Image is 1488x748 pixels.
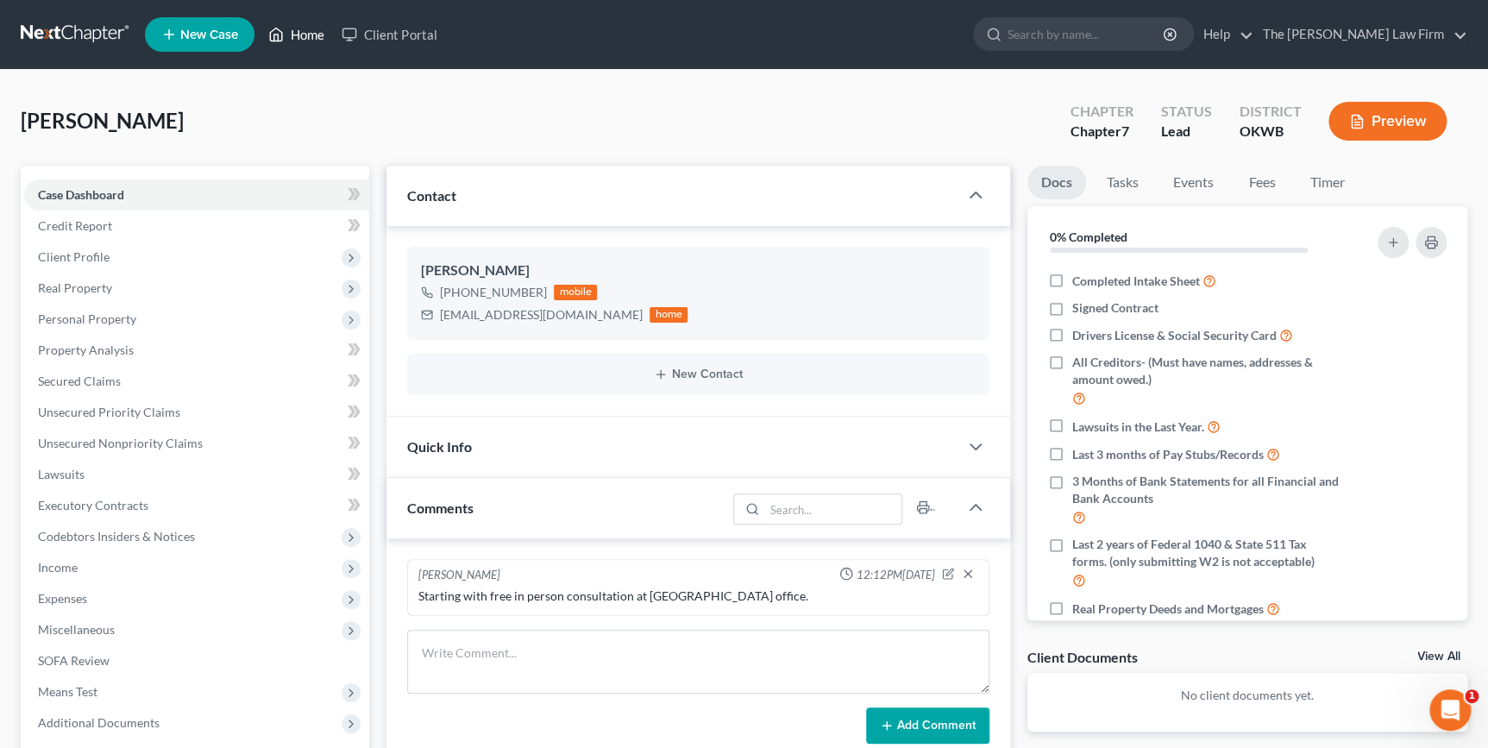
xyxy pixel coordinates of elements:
input: Search... [764,494,901,524]
a: Client Portal [333,19,445,50]
a: The [PERSON_NAME] Law Firm [1254,19,1466,50]
span: Property Analysis [38,343,134,357]
button: New Contact [421,368,975,381]
div: [PHONE_NUMBER] [440,284,547,301]
a: Lawsuits [24,459,369,490]
span: [PERSON_NAME] [21,108,184,133]
div: [PERSON_NAME] [418,567,500,584]
div: Starting with free in person consultation at [GEOGRAPHIC_DATA] office. [418,588,977,605]
strong: 0% Completed [1050,229,1127,244]
span: Case Dashboard [38,187,124,202]
span: Client Profile [38,249,110,264]
span: All Creditors- (Must have names, addresses & amount owed.) [1072,354,1343,388]
a: Home [260,19,333,50]
span: Additional Documents [38,715,160,730]
a: View All [1417,651,1460,663]
iframe: Intercom live chat [1429,689,1471,731]
div: Chapter [1070,102,1133,122]
span: Contact [407,187,456,204]
span: 12:12PM[DATE] [857,567,935,583]
span: Personal Property [38,311,136,326]
span: Lawsuits [38,467,85,481]
span: Signed Contract [1072,299,1158,317]
div: Chapter [1070,122,1133,141]
div: home [650,307,687,323]
a: Executory Contracts [24,490,369,521]
span: Unsecured Priority Claims [38,405,180,419]
span: Comments [407,500,474,516]
span: Completed Intake Sheet [1072,273,1200,290]
span: Secured Claims [38,374,121,388]
a: Docs [1027,166,1086,199]
span: Miscellaneous [38,622,115,637]
span: 1 [1465,689,1479,703]
a: Events [1159,166,1227,199]
a: Timer [1297,166,1359,199]
span: Real Property [38,280,112,295]
span: Lawsuits in the Last Year. [1072,418,1204,436]
span: Unsecured Nonpriority Claims [38,436,203,450]
button: Preview [1328,102,1447,141]
span: Codebtors Insiders & Notices [38,529,195,544]
a: Help [1195,19,1253,50]
span: Expenses [38,591,87,606]
a: Credit Report [24,211,369,242]
a: Fees [1234,166,1290,199]
div: OKWB [1239,122,1301,141]
a: Unsecured Priority Claims [24,397,369,428]
input: Search by name... [1008,18,1165,50]
span: New Case [180,28,238,41]
span: SOFA Review [38,653,110,668]
div: mobile [554,285,597,300]
span: 3 Months of Bank Statements for all Financial and Bank Accounts [1072,473,1343,507]
a: Case Dashboard [24,179,369,211]
div: [EMAIL_ADDRESS][DOMAIN_NAME] [440,306,643,324]
button: Add Comment [866,707,989,744]
span: 7 [1121,123,1128,139]
div: Status [1160,102,1211,122]
span: Quick Info [407,438,472,455]
a: Property Analysis [24,335,369,366]
p: No client documents yet. [1041,687,1453,704]
div: Client Documents [1027,648,1138,666]
div: [PERSON_NAME] [421,261,975,281]
div: District [1239,102,1301,122]
span: Last 2 years of Federal 1040 & State 511 Tax forms. (only submitting W2 is not acceptable) [1072,536,1343,570]
a: Tasks [1093,166,1152,199]
span: Drivers License & Social Security Card [1072,327,1277,344]
a: Unsecured Nonpriority Claims [24,428,369,459]
span: Real Property Deeds and Mortgages [1072,600,1264,618]
span: Last 3 months of Pay Stubs/Records [1072,446,1264,463]
a: Secured Claims [24,366,369,397]
span: Credit Report [38,218,112,233]
div: Lead [1160,122,1211,141]
a: SOFA Review [24,645,369,676]
span: Executory Contracts [38,498,148,512]
span: Income [38,560,78,575]
span: Means Test [38,684,97,699]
